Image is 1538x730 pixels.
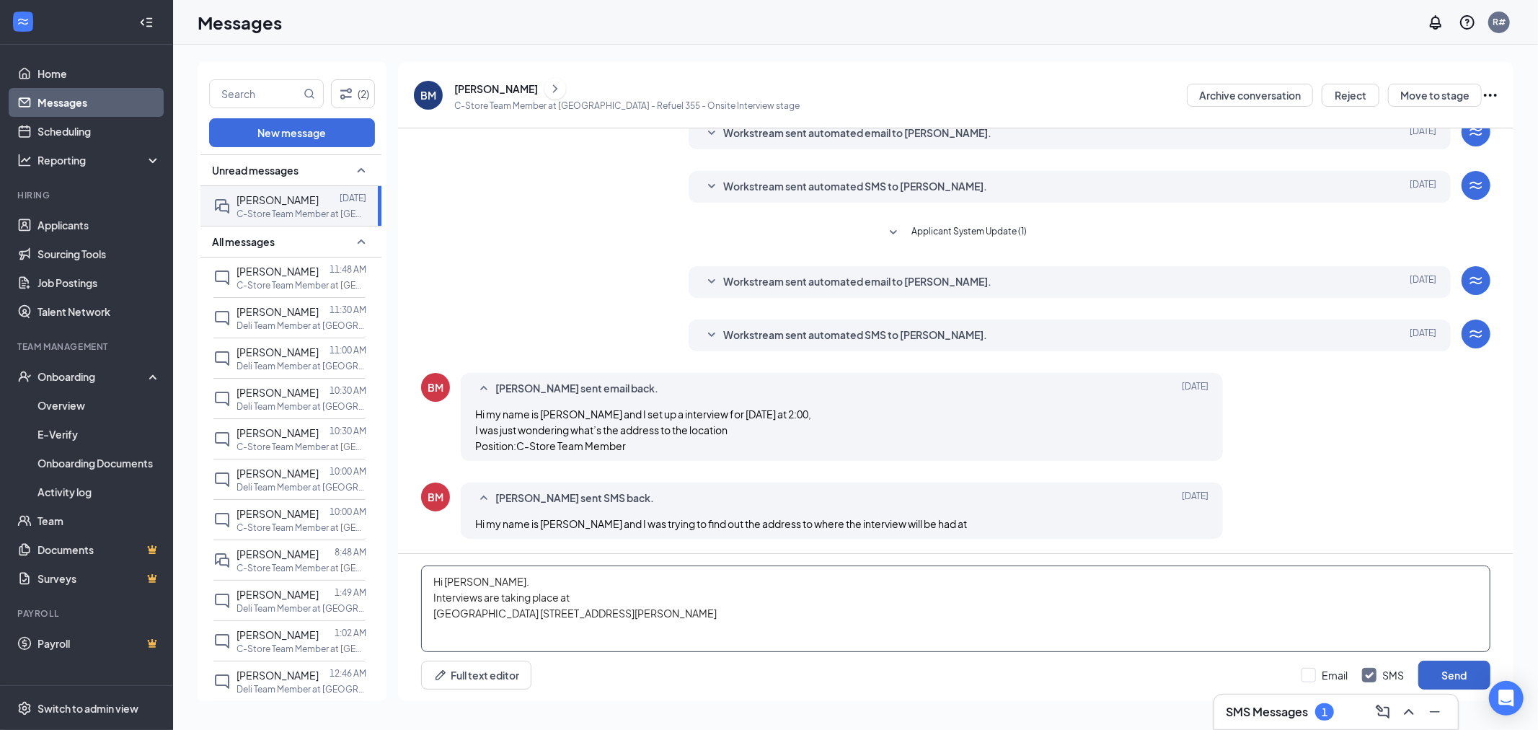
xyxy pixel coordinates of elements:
[330,465,366,478] p: 10:00 AM
[1467,272,1485,289] svg: WorkstreamLogo
[16,14,30,29] svg: WorkstreamLogo
[885,224,902,242] svg: SmallChevronDown
[237,507,319,520] span: [PERSON_NAME]
[37,153,162,167] div: Reporting
[237,441,366,453] p: C-Store Team Member at [GEOGRAPHIC_DATA] - Refuel 355
[544,78,566,100] button: ChevronRight
[237,562,366,574] p: C-Store Team Member at [GEOGRAPHIC_DATA] - Refuel 355
[1482,87,1499,104] svg: Ellipses
[331,79,375,108] button: Filter (2)
[37,420,161,449] a: E-Verify
[17,153,32,167] svg: Analysis
[213,350,231,367] svg: ChatInactive
[237,628,319,641] span: [PERSON_NAME]
[1400,703,1418,721] svg: ChevronUp
[353,233,370,250] svg: SmallChevronUp
[212,234,275,249] span: All messages
[17,701,32,716] svg: Settings
[37,211,161,239] a: Applicants
[237,386,319,399] span: [PERSON_NAME]
[37,268,161,297] a: Job Postings
[237,481,366,493] p: Deli Team Member at [GEOGRAPHIC_DATA] - Refuel 1339
[420,88,436,102] div: BM
[304,88,315,100] svg: MagnifyingGlass
[237,320,366,332] p: Deli Team Member at [GEOGRAPHIC_DATA] - Refuel 355
[1467,325,1485,343] svg: WorkstreamLogo
[723,273,991,291] span: Workstream sent automated email to [PERSON_NAME].
[330,667,366,680] p: 12:46 AM
[1467,123,1485,141] svg: WorkstreamLogo
[237,547,319,560] span: [PERSON_NAME]
[37,88,161,117] a: Messages
[1410,125,1436,142] span: [DATE]
[237,602,366,615] p: Deli Team Member at [GEOGRAPHIC_DATA] - Refuel 355
[703,178,720,195] svg: SmallChevronDown
[213,673,231,690] svg: ChatInactive
[213,633,231,650] svg: ChatInactive
[1467,177,1485,194] svg: WorkstreamLogo
[353,162,370,179] svg: SmallChevronUp
[723,327,987,344] span: Workstream sent automated SMS to [PERSON_NAME].
[213,198,231,215] svg: DoubleChat
[17,607,158,620] div: Payroll
[330,384,366,397] p: 10:30 AM
[37,369,149,384] div: Onboarding
[213,269,231,286] svg: ChatInactive
[703,327,720,344] svg: SmallChevronDown
[330,304,366,316] p: 11:30 AM
[335,586,366,599] p: 1:49 AM
[237,683,366,695] p: Deli Team Member at [GEOGRAPHIC_DATA] - Refuel 355
[330,263,366,276] p: 11:48 AM
[213,511,231,529] svg: ChatInactive
[209,118,375,147] button: New message
[237,208,366,220] p: C-Store Team Member at [GEOGRAPHIC_DATA] - Refuel 355
[330,506,366,518] p: 10:00 AM
[1410,273,1436,291] span: [DATE]
[237,426,319,439] span: [PERSON_NAME]
[1418,661,1490,690] button: Send
[237,305,319,318] span: [PERSON_NAME]
[1423,700,1446,724] button: Minimize
[421,566,1490,652] textarea: Hi [PERSON_NAME]. Interviews are taking place at [GEOGRAPHIC_DATA] [STREET_ADDRESS][PERSON_NAME]
[1182,380,1208,397] span: [DATE]
[37,535,161,564] a: DocumentsCrown
[1459,14,1476,31] svg: QuestionInfo
[335,627,366,639] p: 1:02 AM
[548,80,562,97] svg: ChevronRight
[428,380,443,395] div: BM
[1410,178,1436,195] span: [DATE]
[433,668,448,682] svg: Pen
[237,669,319,682] span: [PERSON_NAME]
[703,125,720,142] svg: SmallChevronDown
[139,15,154,30] svg: Collapse
[337,85,355,102] svg: Filter
[37,506,161,535] a: Team
[475,517,967,530] span: Hi my name is [PERSON_NAME] and I was trying to find out the address to where the interview will ...
[1226,704,1308,720] h3: SMS Messages
[885,224,1027,242] button: SmallChevronDownApplicant System Update (1)
[421,661,531,690] button: Full text editorPen
[454,100,800,112] p: C-Store Team Member at [GEOGRAPHIC_DATA] - Refuel 355 - Onsite Interview stage
[37,701,138,716] div: Switch to admin view
[335,546,366,558] p: 8:48 AM
[212,163,299,177] span: Unread messages
[17,189,158,201] div: Hiring
[475,490,492,507] svg: SmallChevronUp
[37,239,161,268] a: Sourcing Tools
[213,592,231,610] svg: ChatInactive
[1322,706,1327,718] div: 1
[330,425,366,437] p: 10:30 AM
[1388,84,1482,107] button: Move to stage
[198,10,282,35] h1: Messages
[37,391,161,420] a: Overview
[1322,84,1379,107] button: Reject
[723,125,991,142] span: Workstream sent automated email to [PERSON_NAME].
[1187,84,1313,107] button: Archive conversation
[237,400,366,413] p: Deli Team Member at [GEOGRAPHIC_DATA] - Refuel 1339
[237,265,319,278] span: [PERSON_NAME]
[37,449,161,478] a: Onboarding Documents
[1427,14,1444,31] svg: Notifications
[330,344,366,356] p: 11:00 AM
[1489,681,1524,716] div: Open Intercom Messenger
[723,178,987,195] span: Workstream sent automated SMS to [PERSON_NAME].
